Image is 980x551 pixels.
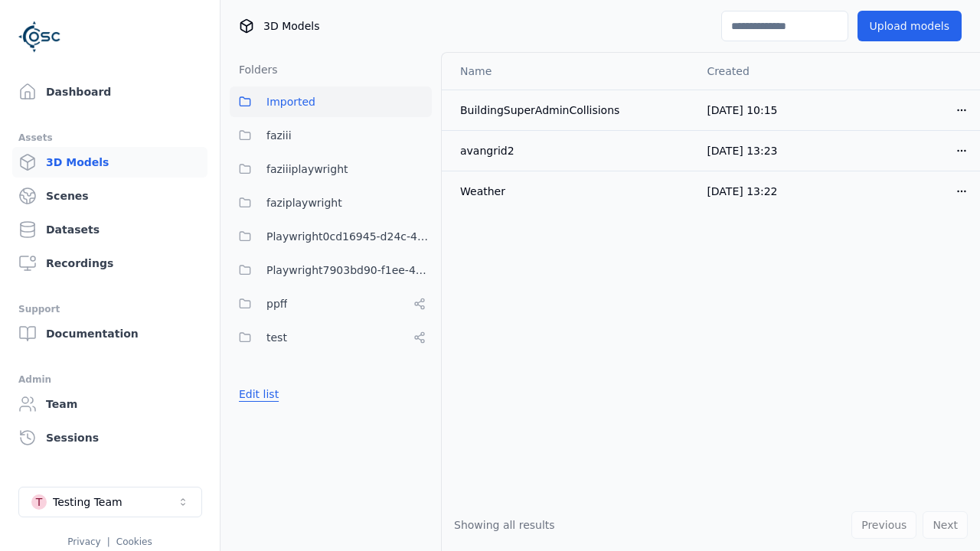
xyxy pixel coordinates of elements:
div: Testing Team [53,494,122,510]
button: faziii [230,120,432,151]
h3: Folders [230,62,278,77]
button: Playwright7903bd90-f1ee-40e5-8689-7a943bbd43ef [230,255,432,285]
span: [DATE] 13:22 [707,185,777,197]
span: [DATE] 13:23 [707,145,777,157]
span: | [107,536,110,547]
a: Dashboard [12,77,207,107]
a: Sessions [12,422,207,453]
span: [DATE] 10:15 [707,104,777,116]
div: Weather [460,184,682,199]
a: Datasets [12,214,207,245]
span: Playwright7903bd90-f1ee-40e5-8689-7a943bbd43ef [266,261,432,279]
div: BuildingSuperAdminCollisions [460,103,682,118]
div: avangrid2 [460,143,682,158]
a: Team [12,389,207,419]
span: Playwright0cd16945-d24c-45f9-a8ba-c74193e3fd84 [266,227,432,246]
button: faziplaywright [230,187,432,218]
span: 3D Models [263,18,319,34]
div: T [31,494,47,510]
th: Created [694,53,838,90]
button: Upload models [857,11,962,41]
div: Support [18,300,201,318]
button: test [230,322,432,353]
a: Cookies [116,536,152,547]
button: faziiiplaywright [230,154,432,184]
button: Imported [230,86,432,117]
span: faziplaywright [266,194,342,212]
span: ppff [266,295,287,313]
button: Select a workspace [18,487,202,517]
a: Scenes [12,181,207,211]
span: Imported [266,93,315,111]
span: test [266,328,287,347]
a: Recordings [12,248,207,279]
a: 3D Models [12,147,207,178]
button: Edit list [230,380,288,408]
button: ppff [230,289,432,319]
a: Privacy [67,536,100,547]
img: Logo [18,15,61,58]
a: Documentation [12,318,207,349]
div: Admin [18,370,201,389]
div: Assets [18,129,201,147]
span: Showing all results [454,519,555,531]
button: Playwright0cd16945-d24c-45f9-a8ba-c74193e3fd84 [230,221,432,252]
th: Name [442,53,694,90]
span: faziii [266,126,292,145]
span: faziiiplaywright [266,160,348,178]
